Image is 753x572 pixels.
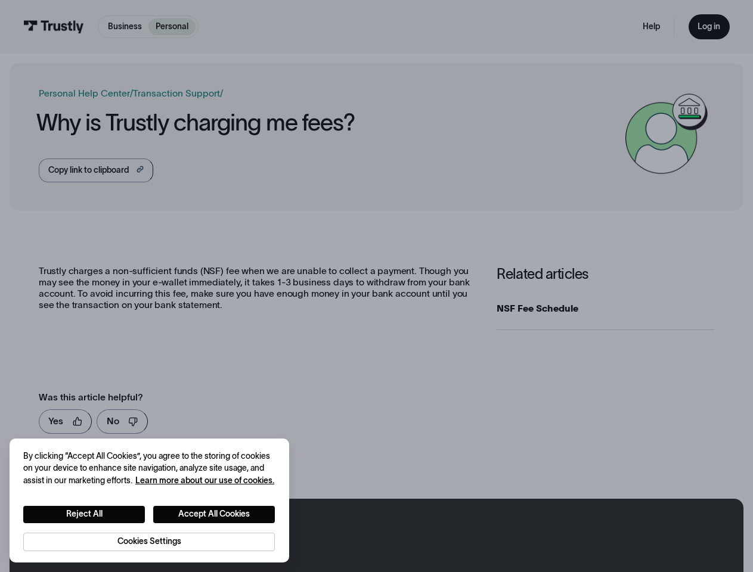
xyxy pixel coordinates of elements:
[10,439,289,562] div: Cookie banner
[23,450,275,551] div: Privacy
[571,332,634,356] a: Try it now!
[400,254,634,282] h2: Better answers, faster!
[23,533,275,551] button: Cookies Settings
[23,506,145,523] button: Reject All
[135,476,274,485] a: More information about your privacy, opens in a new tab
[23,450,275,487] div: By clicking “Accept All Cookies”, you agree to the storing of cookies on your device to enhance s...
[397,291,634,332] div: Introducing our new AI-enhanced search.
[153,506,275,523] button: Accept All Cookies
